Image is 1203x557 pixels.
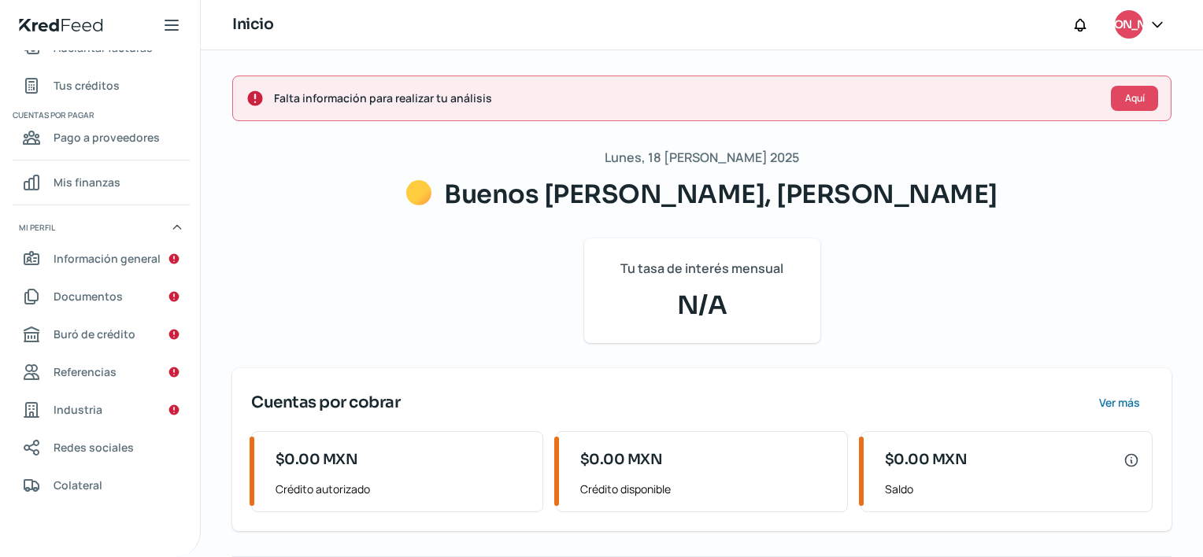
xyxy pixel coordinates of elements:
[13,394,190,426] a: Industria
[13,167,190,198] a: Mis finanzas
[276,449,358,470] span: $0.00 MXN
[232,13,273,36] h1: Inicio
[885,479,1139,499] span: Saldo
[13,108,187,122] span: Cuentas por pagar
[13,356,190,388] a: Referencias
[13,122,190,153] a: Pago a proveedores
[54,324,135,344] span: Buró de crédito
[406,180,431,205] img: Saludos
[54,475,102,495] span: Colateral
[1086,387,1153,419] button: Ver más
[54,249,161,268] span: Información general
[605,146,799,169] span: Lunes, 18 [PERSON_NAME] 2025
[54,437,134,457] span: Redes sociales
[54,362,117,382] span: Referencias
[13,470,190,501] a: Colateral
[13,70,190,101] a: Tus créditos
[274,88,1098,108] span: Falta información para realizar tu análisis
[13,243,190,275] a: Información general
[54,127,160,147] span: Pago a proveedores
[13,319,190,350] a: Buró de crédito
[1086,16,1172,35] span: [PERSON_NAME]
[251,391,400,415] span: Cuentas por cobrar
[444,179,998,210] span: Buenos [PERSON_NAME], [PERSON_NAME]
[13,281,190,312] a: Documentos
[54,172,120,192] span: Mis finanzas
[54,76,120,95] span: Tus créditos
[885,449,968,470] span: $0.00 MXN
[1111,86,1158,111] button: Aquí
[603,286,801,324] span: N/A
[620,257,783,280] span: Tu tasa de interés mensual
[54,286,123,306] span: Documentos
[19,220,55,234] span: Mi perfil
[1099,397,1140,408] span: Ver más
[580,449,663,470] span: $0.00 MXN
[13,432,190,463] a: Redes sociales
[1125,94,1145,103] span: Aquí
[276,479,530,499] span: Crédito autorizado
[54,400,102,419] span: Industria
[580,479,835,499] span: Crédito disponible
